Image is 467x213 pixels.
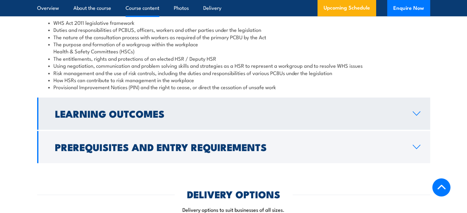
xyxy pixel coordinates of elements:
li: Risk management and the use of risk controls, including the duties and responsibilities of variou... [48,69,419,76]
li: Provisional Improvement Notices (PIN) and the right to cease, or direct the cessation of unsafe work [48,83,419,90]
a: Learning Outcomes [37,97,430,130]
li: The purpose and formation of a workgroup within the workplace Health & Safety Committees (HSCs) [48,40,419,55]
h2: DELIVERY OPTIONS [187,190,280,198]
li: Duties and responsibilities of PCBUS, officers, workers and other parties under the legislation [48,26,419,33]
li: The entitlements, rights and protections of an elected HSR / Deputy HSR [48,55,419,62]
li: How HSRs can contribute to risk management in the workplace [48,76,419,83]
p: Delivery options to suit businesses of all sizes. [37,206,430,213]
li: WHS Act 2011 legislative framework [48,19,419,26]
h2: Learning Outcomes [55,109,403,118]
li: The nature of the consultation process with workers as required of the primary PCBU by the Act [48,33,419,40]
a: Prerequisites and Entry Requirements [37,131,430,163]
li: Using negotiation, communication and problem solving skills and strategies as a HSR to represent ... [48,62,419,69]
h2: Prerequisites and Entry Requirements [55,143,403,151]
